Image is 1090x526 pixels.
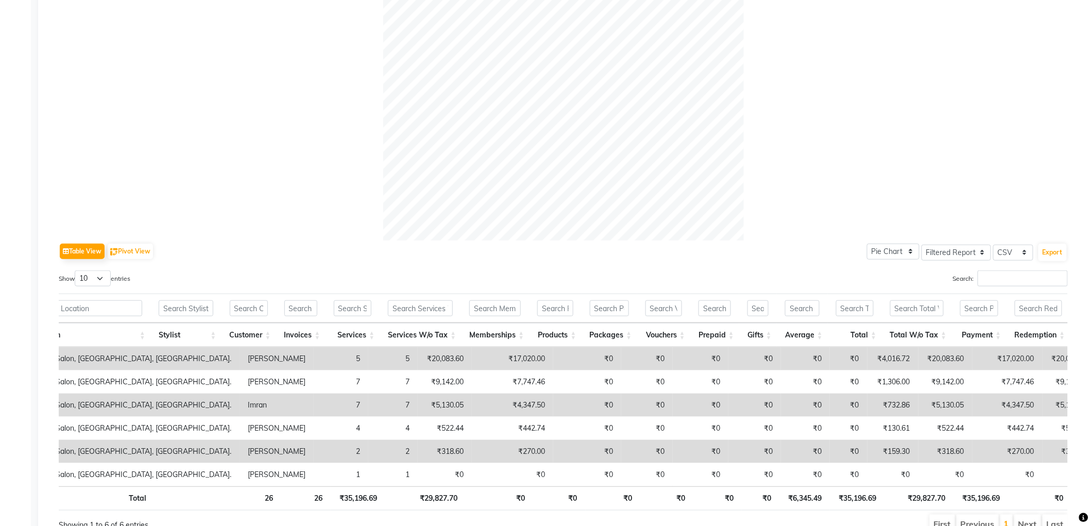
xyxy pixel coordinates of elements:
[728,394,781,417] td: ₹0
[533,486,585,511] th: ₹0
[466,486,534,511] th: ₹0
[472,347,553,370] td: ₹17,020.00
[973,463,1043,486] td: ₹0
[472,417,553,440] td: ₹442.74
[779,486,830,511] th: ₹6,345.49
[621,394,673,417] td: ₹0
[953,270,1068,286] label: Search:
[380,323,461,347] th: Services W/o Tax: activate to sort column ascending
[673,394,728,417] td: ₹0
[973,370,1043,394] td: ₹7,747.46
[867,440,918,463] td: ₹159.30
[418,440,472,463] td: ₹318.60
[23,486,155,511] th: Total
[836,300,874,316] input: Search Total
[918,417,973,440] td: ₹522.44
[621,370,673,394] td: ₹0
[240,417,314,440] td: [PERSON_NAME]
[1009,486,1072,511] th: ₹0
[830,370,867,394] td: ₹0
[621,347,673,370] td: ₹0
[314,463,368,486] td: 1
[368,370,418,394] td: 7
[867,463,918,486] td: ₹0
[781,394,830,417] td: ₹0
[918,440,973,463] td: ₹318.60
[830,394,867,417] td: ₹0
[747,300,769,316] input: Search Gifts
[314,370,368,394] td: 7
[368,417,418,440] td: 4
[110,248,118,256] img: pivot.png
[222,323,276,347] th: Customer: activate to sort column ascending
[918,394,973,417] td: ₹5,130.05
[326,323,380,347] th: Services: activate to sort column ascending
[418,394,472,417] td: ₹5,130.05
[469,300,521,316] input: Search Memberships
[159,300,213,316] input: Search Stylist
[388,300,453,316] input: Search Services W/o Tax
[23,417,240,440] td: Manea Salon, [GEOGRAPHIC_DATA], [GEOGRAPHIC_DATA].
[472,370,553,394] td: ₹7,747.46
[529,323,581,347] th: Products: activate to sort column ascending
[673,463,728,486] td: ₹0
[830,463,867,486] td: ₹0
[472,394,553,417] td: ₹4,347.50
[23,323,150,347] th: Location: activate to sort column ascending
[621,417,673,440] td: ₹0
[418,463,472,486] td: ₹0
[867,370,918,394] td: ₹1,306.00
[240,440,314,463] td: [PERSON_NAME]
[973,417,1043,440] td: ₹442.74
[777,323,828,347] th: Average: activate to sort column ascending
[284,300,317,316] input: Search Invoices
[1038,244,1067,261] button: Export
[586,486,640,511] th: ₹0
[867,394,918,417] td: ₹732.86
[973,440,1043,463] td: ₹270.00
[621,440,673,463] td: ₹0
[960,300,998,316] input: Search Payment
[673,440,728,463] td: ₹0
[240,394,314,417] td: Imran
[781,440,830,463] td: ₹0
[314,417,368,440] td: 4
[742,486,779,511] th: ₹0
[23,347,240,370] td: Manea Salon, [GEOGRAPHIC_DATA], [GEOGRAPHIC_DATA].
[418,347,472,370] td: ₹20,083.60
[830,347,867,370] td: ₹0
[334,300,372,316] input: Search Services
[590,300,629,316] input: Search Packages
[240,463,314,486] td: [PERSON_NAME]
[890,300,944,316] input: Search Total W/o Tax
[699,300,731,316] input: Search Prepaid
[368,394,418,417] td: 7
[23,463,240,486] td: Manea Salon, [GEOGRAPHIC_DATA], [GEOGRAPHIC_DATA].
[785,300,820,316] input: Search Average
[739,323,777,347] th: Gifts: activate to sort column ascending
[637,323,690,347] th: Vouchers: activate to sort column ascending
[690,323,739,347] th: Prepaid: activate to sort column ascending
[673,347,728,370] td: ₹0
[978,270,1068,286] input: Search:
[728,417,781,440] td: ₹0
[673,370,728,394] td: ₹0
[867,347,918,370] td: ₹4,016.72
[973,394,1043,417] td: ₹4,347.50
[230,300,268,316] input: Search Customer
[553,463,621,486] td: ₹0
[728,347,781,370] td: ₹0
[314,394,368,417] td: 7
[227,486,281,511] th: 26
[418,417,472,440] td: ₹522.44
[918,370,973,394] td: ₹9,142.00
[640,486,693,511] th: ₹0
[537,300,573,316] input: Search Products
[23,370,240,394] td: Manea Salon, [GEOGRAPHIC_DATA], [GEOGRAPHIC_DATA].
[31,300,142,316] input: Search Location
[781,370,830,394] td: ₹0
[830,417,867,440] td: ₹0
[781,463,830,486] td: ₹0
[728,440,781,463] td: ₹0
[385,486,466,511] th: ₹29,827.70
